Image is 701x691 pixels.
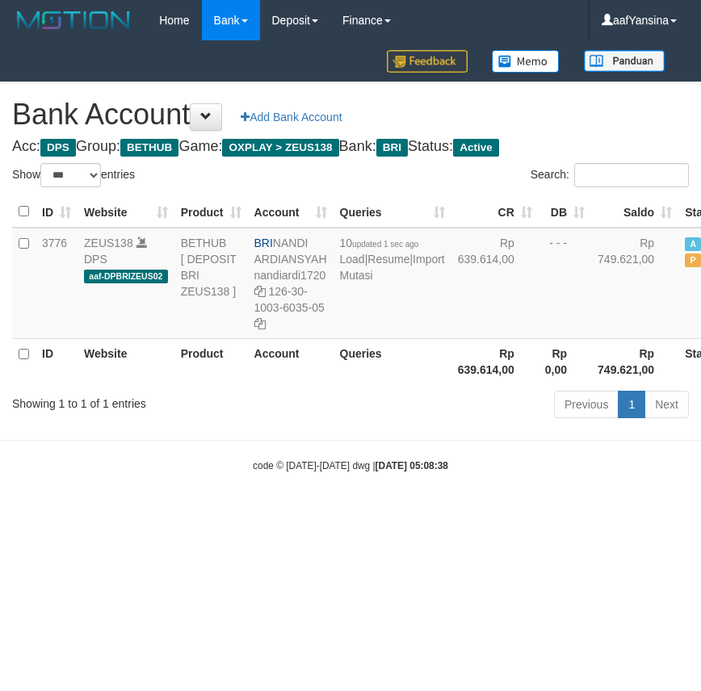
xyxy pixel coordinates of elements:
[376,139,408,157] span: BRI
[40,163,101,187] select: Showentries
[254,237,273,249] span: BRI
[340,253,445,282] a: Import Mutasi
[78,338,174,384] th: Website
[230,103,352,131] a: Add Bank Account
[367,253,409,266] a: Resume
[376,460,448,471] strong: [DATE] 05:08:38
[584,50,665,72] img: panduan.png
[36,338,78,384] th: ID
[120,139,178,157] span: BETHUB
[685,237,701,251] span: Active
[334,338,451,384] th: Queries
[12,389,280,412] div: Showing 1 to 1 of 1 entries
[352,240,418,249] span: updated 1 sec ago
[492,50,560,73] img: Button%20Memo.svg
[78,228,174,339] td: DPS
[12,98,689,131] h1: Bank Account
[539,228,591,339] td: - - -
[248,196,334,228] th: Account: activate to sort column ascending
[334,196,451,228] th: Queries: activate to sort column ascending
[174,228,248,339] td: BETHUB [ DEPOSIT BRI ZEUS138 ]
[36,228,78,339] td: 3776
[618,391,645,418] a: 1
[531,163,689,187] label: Search:
[12,139,689,155] h4: Acc: Group: Game: Bank: Status:
[40,139,76,157] span: DPS
[539,338,591,384] th: Rp 0,00
[554,391,619,418] a: Previous
[451,338,539,384] th: Rp 639.614,00
[12,8,135,32] img: MOTION_logo.png
[174,196,248,228] th: Product: activate to sort column ascending
[78,196,174,228] th: Website: activate to sort column ascending
[453,139,499,157] span: Active
[340,237,445,282] span: | |
[12,163,135,187] label: Show entries
[387,50,468,73] img: Feedback.jpg
[222,139,338,157] span: OXPLAY > ZEUS138
[340,253,365,266] a: Load
[174,338,248,384] th: Product
[591,228,678,339] td: Rp 749.621,00
[254,269,326,282] a: nandiardi1720
[591,338,678,384] th: Rp 749.621,00
[685,253,701,267] span: Paused
[254,317,266,330] a: Copy 126301003603505 to clipboard
[248,338,334,384] th: Account
[539,196,591,228] th: DB: activate to sort column ascending
[248,228,334,339] td: NANDI ARDIANSYAH 126-30-1003-6035-05
[451,228,539,339] td: Rp 639.614,00
[644,391,689,418] a: Next
[84,237,133,249] a: ZEUS138
[340,237,419,249] span: 10
[253,460,448,471] small: code © [DATE]-[DATE] dwg |
[591,196,678,228] th: Saldo: activate to sort column ascending
[36,196,78,228] th: ID: activate to sort column ascending
[451,196,539,228] th: CR: activate to sort column ascending
[574,163,689,187] input: Search:
[84,270,168,283] span: aaf-DPBRIZEUS02
[254,285,266,298] a: Copy nandiardi1720 to clipboard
